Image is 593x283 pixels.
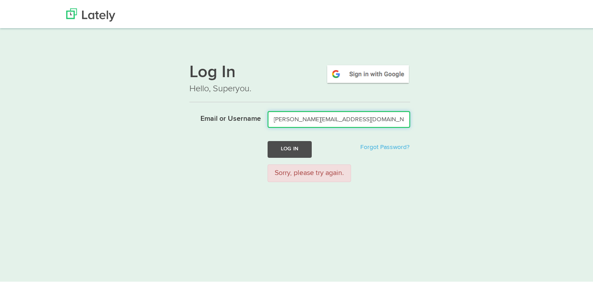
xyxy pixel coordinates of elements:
[66,7,115,20] img: Lately
[268,163,351,181] div: Sorry, please try again.
[189,62,410,81] h1: Log In
[189,81,410,93] p: Hello, Superyou.
[268,109,410,126] input: Email or Username
[360,142,409,149] a: Forgot Password?
[326,62,410,82] img: google-signin.png
[183,109,261,123] label: Email or Username
[268,139,312,156] button: Log In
